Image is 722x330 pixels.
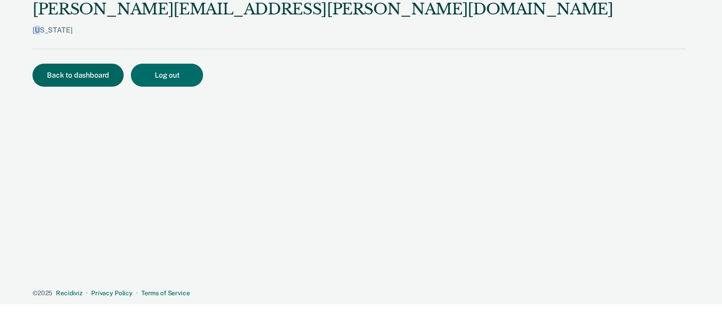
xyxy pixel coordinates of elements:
[32,289,52,297] span: © 2025
[32,289,686,297] div: · ·
[141,289,190,297] a: Terms of Service
[32,64,124,87] button: Back to dashboard
[56,289,83,297] a: Recidiviz
[131,64,203,87] button: Log out
[91,289,133,297] a: Privacy Policy
[32,72,131,79] a: Back to dashboard
[32,26,613,49] div: [US_STATE]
